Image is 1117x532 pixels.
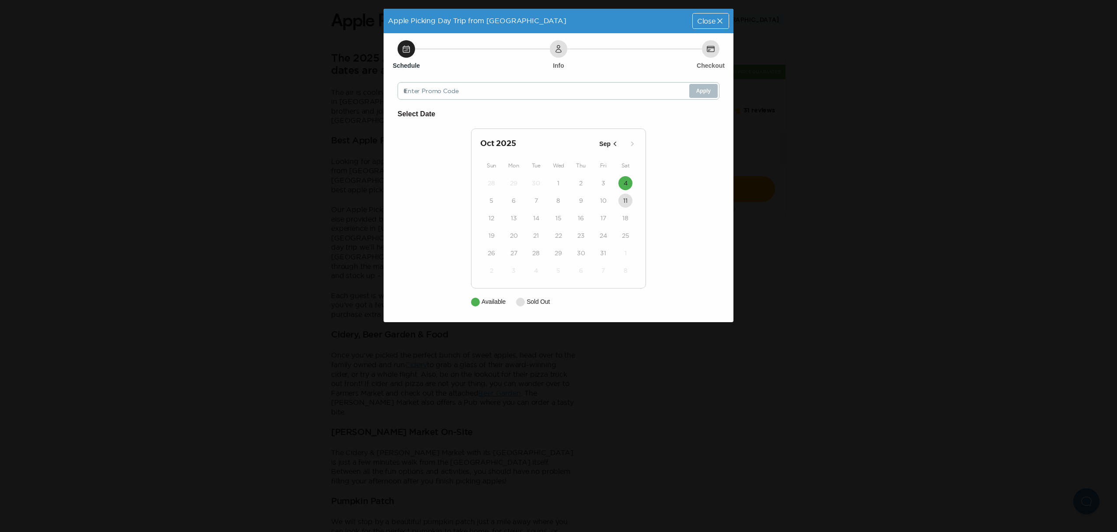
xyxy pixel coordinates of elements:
[393,61,420,70] h6: Schedule
[490,266,493,275] time: 2
[529,264,543,278] button: 4
[510,231,518,240] time: 20
[596,176,610,190] button: 3
[618,194,632,208] button: 11
[574,246,588,260] button: 30
[599,139,611,149] p: Sep
[489,214,494,223] time: 12
[625,249,627,257] time: 1
[552,176,565,190] button: 1
[482,297,506,306] p: Available
[552,246,565,260] button: 29
[618,246,632,260] button: 1
[529,176,543,190] button: 30
[512,196,516,205] time: 6
[489,231,495,240] time: 19
[624,266,628,275] time: 8
[532,179,540,188] time: 30
[529,194,543,208] button: 7
[579,266,583,275] time: 6
[601,179,605,188] time: 3
[574,264,588,278] button: 6
[618,211,632,225] button: 18
[574,211,588,225] button: 16
[480,160,503,171] div: Sun
[600,249,606,257] time: 31
[507,176,521,190] button: 29
[485,194,499,208] button: 5
[579,196,583,205] time: 9
[534,196,538,205] time: 7
[507,229,521,243] button: 20
[614,160,637,171] div: Sat
[555,249,562,257] time: 29
[618,176,632,190] button: 4
[697,61,725,70] h6: Checkout
[552,194,565,208] button: 8
[552,211,565,225] button: 15
[577,249,585,257] time: 30
[556,266,560,275] time: 5
[510,249,517,257] time: 27
[485,246,499,260] button: 26
[596,229,610,243] button: 24
[507,211,521,225] button: 13
[512,266,516,275] time: 3
[574,176,588,190] button: 2
[507,194,521,208] button: 6
[596,211,610,225] button: 17
[525,160,547,171] div: Tue
[488,249,495,257] time: 26
[529,211,543,225] button: 14
[485,211,499,225] button: 12
[574,229,588,243] button: 23
[574,194,588,208] button: 9
[618,264,632,278] button: 8
[556,196,560,205] time: 8
[622,214,628,223] time: 18
[552,229,565,243] button: 22
[547,160,569,171] div: Wed
[485,264,499,278] button: 2
[577,231,585,240] time: 23
[570,160,592,171] div: Thu
[592,160,614,171] div: Fri
[529,229,543,243] button: 21
[578,214,584,223] time: 16
[388,17,566,24] span: Apple Picking Day Trip from [GEOGRAPHIC_DATA]
[600,214,606,223] time: 17
[579,179,583,188] time: 2
[488,179,495,188] time: 28
[618,229,632,243] button: 25
[534,266,538,275] time: 4
[489,196,493,205] time: 5
[533,231,539,240] time: 21
[600,231,607,240] time: 24
[398,108,719,120] h6: Select Date
[596,264,610,278] button: 7
[507,264,521,278] button: 3
[485,176,499,190] button: 28
[596,246,610,260] button: 31
[503,160,525,171] div: Mon
[623,196,628,205] time: 11
[555,231,562,240] time: 22
[624,179,628,188] time: 4
[511,214,517,223] time: 13
[552,264,565,278] button: 5
[597,137,622,151] button: Sep
[600,196,607,205] time: 10
[485,229,499,243] button: 19
[532,249,540,257] time: 28
[480,138,597,150] h2: Oct 2025
[529,246,543,260] button: 28
[555,214,562,223] time: 15
[553,61,564,70] h6: Info
[507,246,521,260] button: 27
[557,179,559,188] time: 1
[527,297,550,306] p: Sold Out
[697,17,716,24] span: Close
[601,266,605,275] time: 7
[533,214,539,223] time: 14
[596,194,610,208] button: 10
